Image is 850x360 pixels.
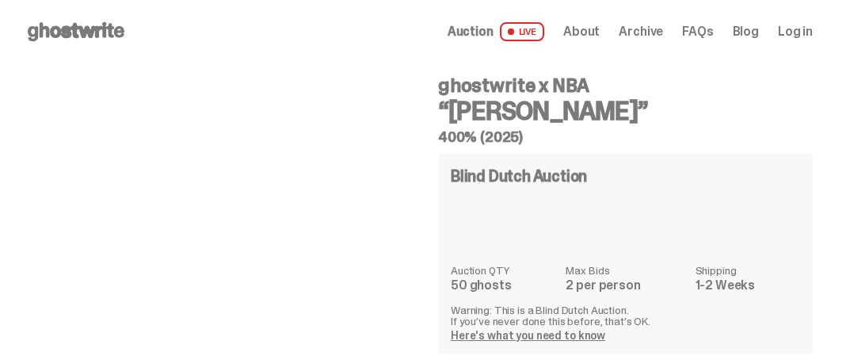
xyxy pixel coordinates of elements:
[451,304,800,327] p: Warning: This is a Blind Dutch Auction. If you’ve never done this before, that’s OK.
[451,265,556,276] dt: Auction QTY
[500,22,545,41] span: LIVE
[682,25,713,38] a: FAQs
[438,98,813,124] h3: “[PERSON_NAME]”
[566,279,685,292] dd: 2 per person
[451,279,556,292] dd: 50 ghosts
[563,25,600,38] a: About
[778,25,813,38] a: Log in
[733,25,759,38] a: Blog
[696,279,800,292] dd: 1-2 Weeks
[451,168,587,184] h4: Blind Dutch Auction
[438,130,813,144] h5: 400% (2025)
[566,265,685,276] dt: Max Bids
[448,25,494,38] span: Auction
[696,265,800,276] dt: Shipping
[448,22,544,41] a: Auction LIVE
[451,328,605,343] a: Here's what you need to know
[438,76,813,95] h4: ghostwrite x NBA
[619,25,663,38] a: Archive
